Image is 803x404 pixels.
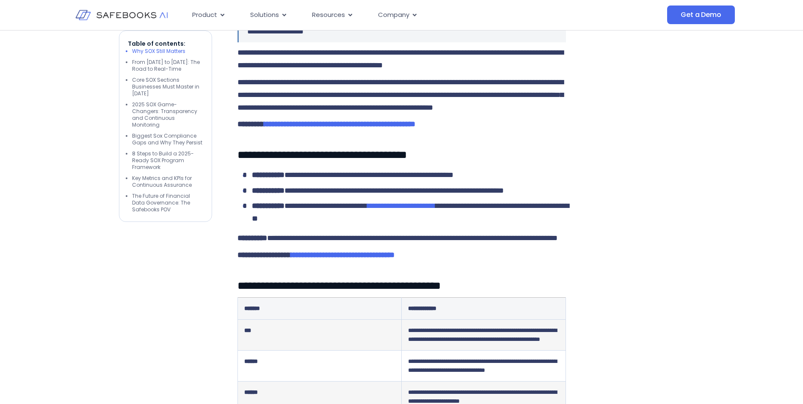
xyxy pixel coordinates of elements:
li: Biggest Sox Compliance Gaps and Why They Persist [132,133,203,146]
span: Get a Demo [681,11,721,19]
li: The Future of Financial Data Governance: The Safebooks POV [132,193,203,213]
div: Menu Toggle [185,7,582,23]
li: From [DATE] to [DATE]: The Road to Real-Time [132,59,203,72]
li: Core SOX Sections Businesses Must Master in [DATE] [132,77,203,97]
span: Solutions [250,10,279,20]
li: 8 Steps to Build a 2025-Ready SOX Program Framework [132,150,203,171]
li: Why SOX Still Matters [132,48,203,55]
nav: Menu [185,7,582,23]
p: Table of contents: [128,39,203,48]
a: Get a Demo [667,6,734,24]
span: Company [378,10,409,20]
li: 2025 SOX Game-Changers: Transparency and Continuous Monitoring [132,101,203,128]
li: Key Metrics and KPIs for Continuous Assurance [132,175,203,188]
span: Product [192,10,217,20]
span: Resources [312,10,345,20]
